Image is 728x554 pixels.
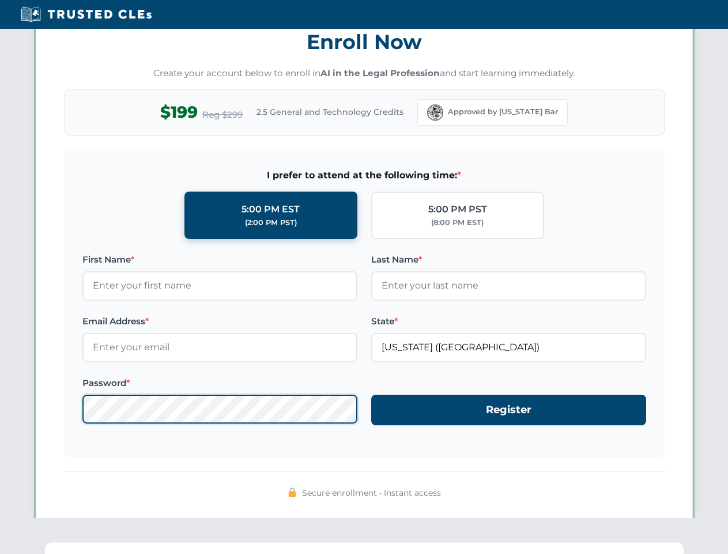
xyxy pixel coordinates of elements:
[17,6,155,23] img: Trusted CLEs
[302,486,441,499] span: Secure enrollment • Instant access
[428,202,487,217] div: 5:00 PM PST
[448,106,558,118] span: Approved by [US_STATE] Bar
[82,315,357,328] label: Email Address
[320,68,440,78] strong: AI in the Legal Profession
[160,99,198,125] span: $199
[64,67,665,80] p: Create your account below to enroll in and start learning immediately.
[242,202,300,217] div: 5:00 PM EST
[82,253,357,267] label: First Name
[288,488,297,497] img: 🔒
[431,217,484,229] div: (8:00 PM EST)
[257,106,403,118] span: 2.5 General and Technology Credits
[427,104,443,121] img: Florida Bar
[371,253,646,267] label: Last Name
[82,333,357,362] input: Enter your email
[82,271,357,300] input: Enter your first name
[82,168,646,183] span: I prefer to attend at the following time:
[64,24,665,60] h3: Enroll Now
[371,333,646,362] input: Florida (FL)
[371,271,646,300] input: Enter your last name
[371,395,646,425] button: Register
[371,315,646,328] label: State
[245,217,297,229] div: (2:00 PM PST)
[82,376,357,390] label: Password
[202,108,243,122] span: Reg $299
